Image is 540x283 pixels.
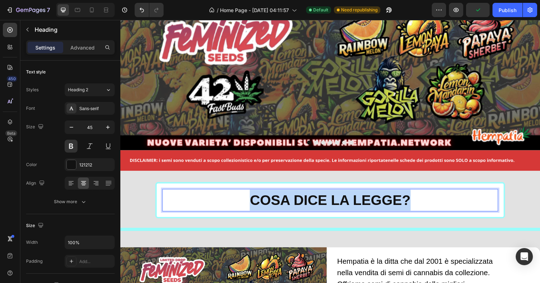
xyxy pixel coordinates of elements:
p: Advanced [70,44,95,51]
div: Align [26,179,46,188]
div: Undo/Redo [135,3,164,17]
button: Dot [205,123,209,128]
div: Styles [26,87,39,93]
button: Dot [191,123,195,128]
div: Show more [54,198,87,205]
span: Home Page - [DATE] 04:11:57 [220,6,289,14]
iframe: Design area [120,20,540,283]
span: COSA DICE LA LEGGE? [132,176,296,192]
button: 7 [3,3,53,17]
span: Hempatia è la ditta che dal 2001 è specializzata [221,242,380,251]
div: Size [26,221,45,231]
button: Dot [212,123,216,128]
p: Settings [35,44,55,51]
p: Heading [35,25,112,34]
span: / [217,6,219,14]
span: Default [313,7,328,13]
div: Size [26,122,45,132]
div: 450 [7,76,17,82]
img: Alt image [0,142,412,146]
span: Offriamo semi di cannabis delle migliori [221,266,352,274]
button: Heading 2 [65,83,115,96]
button: Dot [234,123,238,128]
div: Sans-serif [79,106,113,112]
h2: Rich Text Editor. Editing area: main [43,173,386,196]
p: 7 [47,6,50,14]
button: Publish [492,3,522,17]
div: Open Intercom Messenger [516,248,533,265]
button: Dot [226,123,231,128]
input: Auto [65,236,114,249]
button: Dot [198,123,202,128]
div: Beta [5,130,17,136]
div: Publish [499,6,516,14]
div: 121212 [79,162,113,168]
span: Need republishing [341,7,377,13]
div: Font [26,105,35,112]
div: Width [26,239,38,246]
button: Show more [26,195,115,208]
div: Color [26,161,37,168]
button: Dot [219,123,224,128]
div: Padding [26,258,42,264]
div: Add... [79,258,113,265]
span: Heading 2 [68,87,88,93]
div: Text style [26,69,46,75]
span: nella vendita di semi di cannabis da collezione. [221,254,377,262]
